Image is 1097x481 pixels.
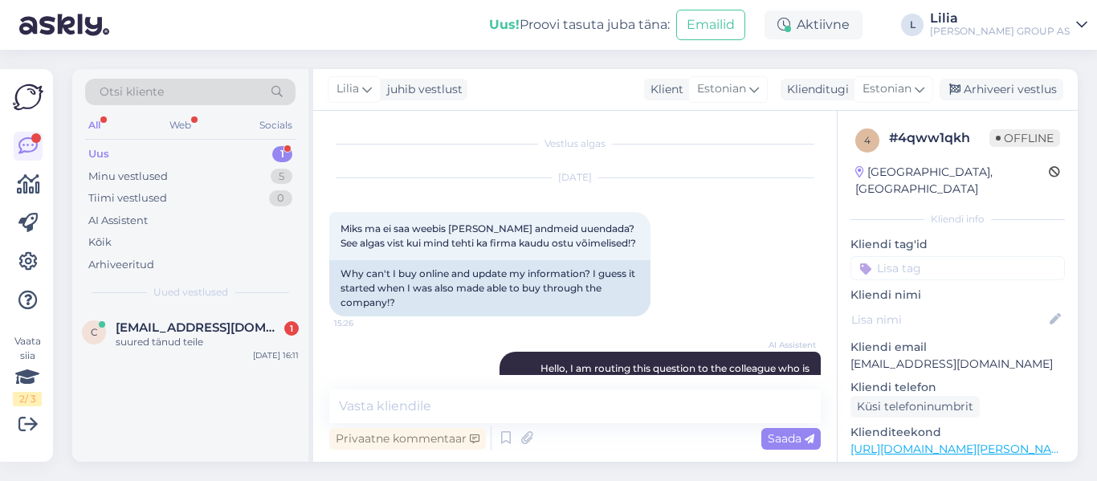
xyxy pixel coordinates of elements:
[850,356,1065,373] p: [EMAIL_ADDRESS][DOMAIN_NAME]
[768,431,814,446] span: Saada
[697,80,746,98] span: Estonian
[329,428,486,450] div: Privaatne kommentaar
[850,424,1065,441] p: Klienditeekond
[334,317,394,329] span: 15:26
[253,349,299,361] div: [DATE] 16:11
[329,137,821,151] div: Vestlus algas
[863,80,911,98] span: Estonian
[88,190,167,206] div: Tiimi vestlused
[13,82,43,112] img: Askly Logo
[88,146,109,162] div: Uus
[765,10,863,39] div: Aktiivne
[341,222,636,249] span: Miks ma ei saa weebis [PERSON_NAME] andmeid uuendada?See algas vist kui mind tehti ka firma kaudu...
[524,362,812,403] span: Hello, I am routing this question to the colleague who is responsible for this topic. The reply m...
[864,134,871,146] span: 4
[489,15,670,35] div: Proovi tasuta juba täna:
[889,128,989,148] div: # 4qww1qkh
[13,334,42,406] div: Vaata siia
[850,379,1065,396] p: Kliendi telefon
[85,115,104,136] div: All
[100,84,164,100] span: Otsi kliente
[269,190,292,206] div: 0
[88,257,154,273] div: Arhiveeritud
[930,12,1070,25] div: Lilia
[930,12,1087,38] a: Lilia[PERSON_NAME] GROUP AS
[116,335,299,349] div: suured tänud teile
[756,339,816,351] span: AI Assistent
[855,164,1049,198] div: [GEOGRAPHIC_DATA], [GEOGRAPHIC_DATA]
[850,442,1072,456] a: [URL][DOMAIN_NAME][PERSON_NAME]
[851,311,1046,328] input: Lisa nimi
[850,287,1065,304] p: Kliendi nimi
[381,81,463,98] div: juhib vestlust
[336,80,359,98] span: Lilia
[901,14,924,36] div: L
[850,236,1065,253] p: Kliendi tag'id
[850,396,980,418] div: Küsi telefoninumbrit
[850,256,1065,280] input: Lisa tag
[116,320,283,335] span: carlotali9@gmail.com
[256,115,296,136] div: Socials
[271,169,292,185] div: 5
[850,212,1065,226] div: Kliendi info
[940,79,1063,100] div: Arhiveeri vestlus
[91,326,98,338] span: c
[88,234,112,251] div: Kõik
[781,81,849,98] div: Klienditugi
[676,10,745,40] button: Emailid
[930,25,1070,38] div: [PERSON_NAME] GROUP AS
[284,321,299,336] div: 1
[13,392,42,406] div: 2 / 3
[850,339,1065,356] p: Kliendi email
[88,169,168,185] div: Minu vestlused
[166,115,194,136] div: Web
[153,285,228,300] span: Uued vestlused
[989,129,1060,147] span: Offline
[272,146,292,162] div: 1
[88,213,148,229] div: AI Assistent
[329,170,821,185] div: [DATE]
[329,260,650,316] div: Why can't I buy online and update my information? I guess it started when I was also made able to...
[489,17,520,32] b: Uus!
[644,81,683,98] div: Klient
